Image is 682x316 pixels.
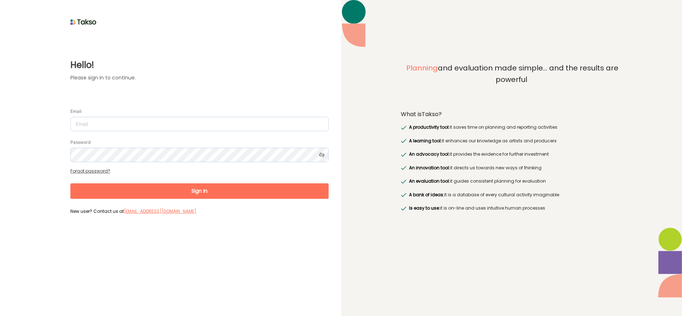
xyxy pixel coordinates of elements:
[409,138,442,144] span: A learning tool:
[70,74,329,82] label: Please sign in to continue.
[409,124,450,130] span: A productivity tool:
[401,111,442,118] label: What is
[401,179,407,184] img: greenRight
[408,151,549,158] label: it provides the evidence for further investment
[408,137,557,145] label: it enhances our knowledge as artists and producers
[401,193,407,197] img: greenRight
[401,166,407,170] img: greenRight
[70,168,110,174] a: Forgot password?
[70,117,329,131] input: Email
[409,205,440,211] span: Is easy to use:
[401,63,622,101] label: and evaluation made simple... and the results are powerful
[408,191,559,198] label: it is a database of every cultural activity imaginable
[70,183,329,199] button: Sign In
[409,151,450,157] span: An advocacy tool:
[401,152,407,157] img: greenRight
[124,208,196,215] label: [EMAIL_ADDRESS][DOMAIN_NAME]
[409,192,444,198] span: A bank of ideas:
[70,17,97,27] img: taksoLoginLogo
[124,208,196,214] a: [EMAIL_ADDRESS][DOMAIN_NAME]
[70,139,91,145] label: Password
[408,178,546,185] label: it guides consistent planning for evaluation
[70,59,329,72] label: Hello!
[422,110,442,118] span: Takso?
[408,124,557,131] label: it saves time on planning and reporting activities
[401,139,407,143] img: greenRight
[409,165,450,171] span: An innovation tool:
[401,206,407,211] img: greenRight
[401,125,407,130] img: greenRight
[408,205,545,212] label: it is on-line and uses intuitive human processes
[406,63,438,73] span: Planning
[70,109,82,114] label: Email
[409,178,450,184] span: An evaluation tool:
[408,164,542,171] label: it directs us towards new ways of thinking
[70,208,329,214] label: New user? Contact us at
